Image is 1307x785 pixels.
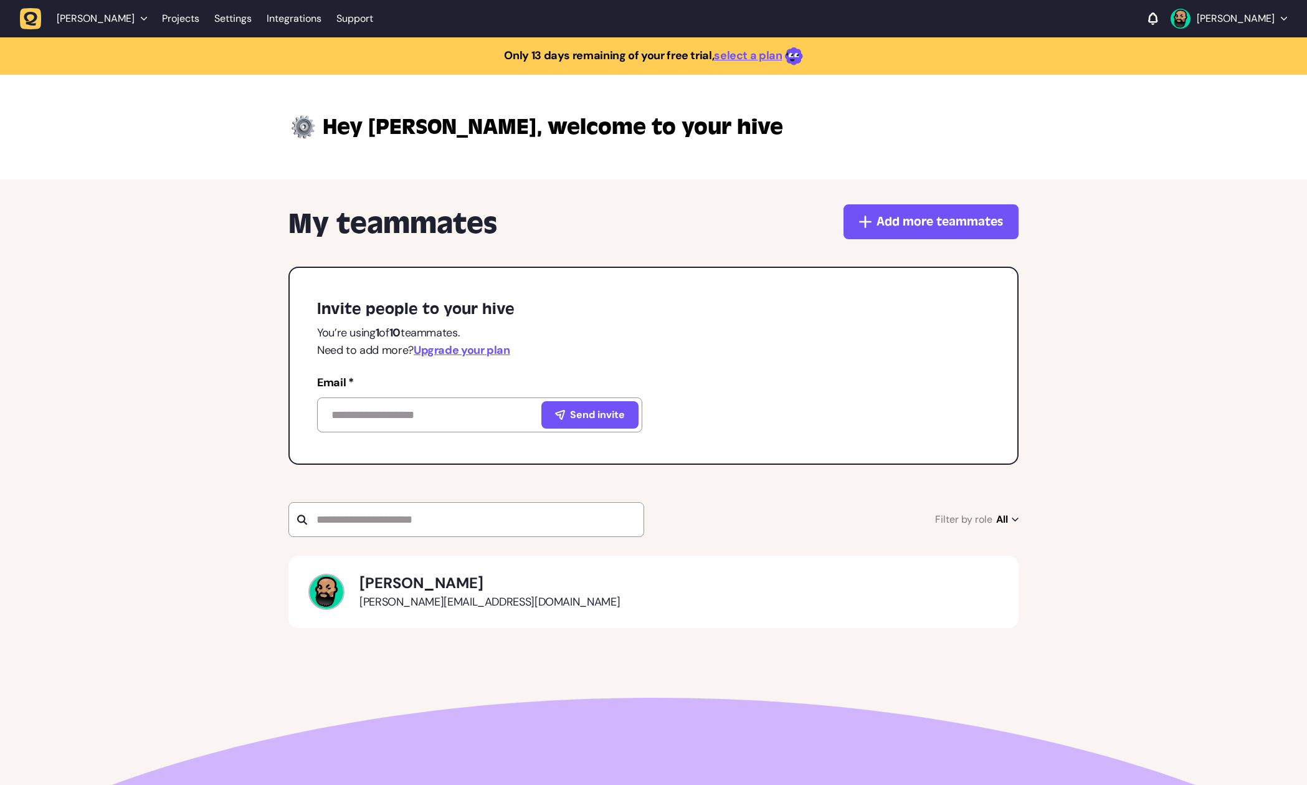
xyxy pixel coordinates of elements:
[317,374,642,391] label: Email *
[10,5,47,42] button: Open LiveChat chat widget
[1197,12,1275,25] p: [PERSON_NAME]
[570,410,625,420] span: Send invite
[877,213,1003,231] span: Add more teammates
[317,324,990,341] p: You’re using of teammates.
[1171,9,1287,29] button: [PERSON_NAME]
[1171,9,1191,29] img: Gregory Stenson
[844,204,1019,239] button: Add more teammates
[162,7,199,30] a: Projects
[359,593,620,611] p: greg@gregstenson.com
[504,48,714,63] strong: Only 13 days remaining of your free trial,
[323,112,543,142] span: Mojoh
[376,325,379,340] strong: 1
[57,12,135,25] span: Mojoh
[288,112,318,142] img: setting-img
[214,7,252,30] a: Settings
[317,299,990,319] h6: Invite people to your hive
[541,401,639,429] button: Send invite
[935,511,992,528] span: Filter by role
[317,343,414,358] span: Need to add more?
[714,48,782,63] a: select a plan
[267,7,321,30] a: Integrations
[996,511,1019,528] span: All
[389,325,401,340] strong: 10
[785,47,803,65] img: emoji
[20,7,154,30] button: [PERSON_NAME]
[288,209,497,239] h5: My teammates
[414,343,510,358] span: Upgrade your plan
[336,12,373,25] a: Support
[359,573,620,593] h4: [PERSON_NAME]
[323,112,1019,142] h1: welcome to your hive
